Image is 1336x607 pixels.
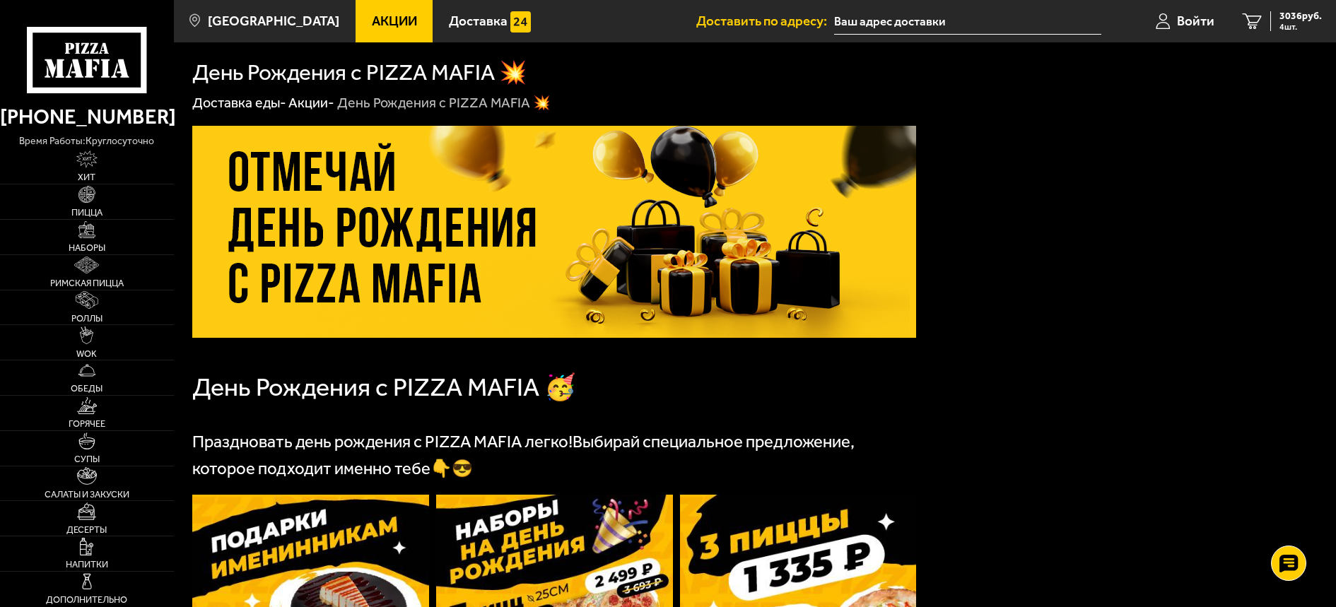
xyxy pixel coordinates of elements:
a: Доставка еды- [192,95,286,111]
span: Десерты [66,526,107,535]
span: Роллы [71,314,102,324]
span: Супы [74,455,100,464]
span: Доставка [449,15,508,28]
span: Доставить по адресу: [696,15,834,28]
span: Дополнительно [46,596,127,605]
span: День Рождения с PIZZA MAFIA 🥳 [192,372,576,402]
span: Обеды [71,384,102,394]
img: 15daf4d41897b9f0e9f617042186c801.svg [510,11,532,33]
span: Салаты и закуски [45,490,129,500]
input: Ваш адрес доставки [834,8,1101,35]
span: Горячее [69,420,105,429]
h1: День Рождения с PIZZA MAFIA 💥 [192,61,527,84]
span: Напитки [66,560,108,570]
span: Акции [372,15,417,28]
span: Хит [78,173,95,182]
span: 3036 руб. [1279,11,1322,21]
span: Пицца [71,208,102,218]
div: День Рождения с PIZZA MAFIA 💥 [337,94,551,112]
span: [GEOGRAPHIC_DATA] [208,15,339,28]
img: 1024x1024 [192,126,916,338]
a: Акции- [288,95,334,111]
span: Войти [1177,15,1214,28]
span: Наборы [69,244,105,253]
span: WOK [76,350,97,359]
span: Римская пицца [50,279,124,288]
span: 4 шт. [1279,23,1322,31]
span: Праздновать день рождения с PIZZA MAFIA легко! [192,432,573,452]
